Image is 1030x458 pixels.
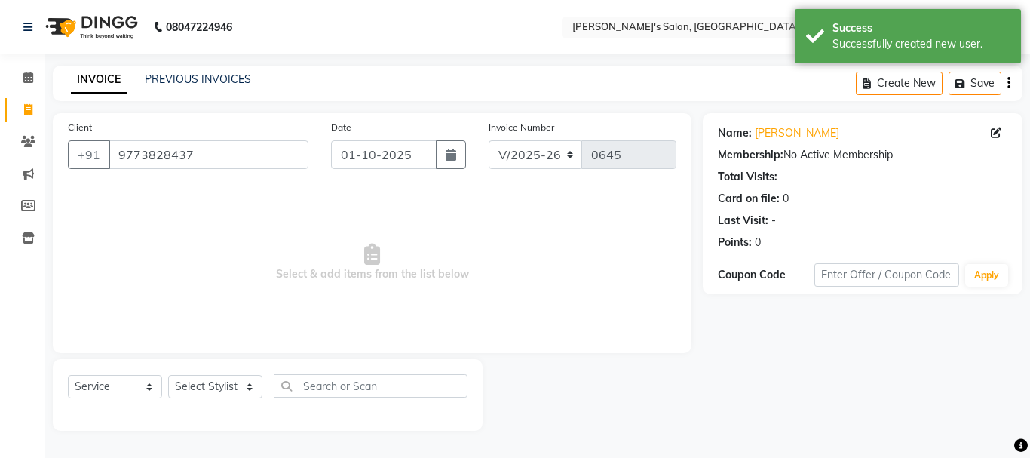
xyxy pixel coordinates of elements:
[832,20,1010,36] div: Success
[755,235,761,251] div: 0
[755,125,839,141] a: [PERSON_NAME]
[145,72,251,86] a: PREVIOUS INVOICES
[718,267,814,283] div: Coupon Code
[489,121,554,134] label: Invoice Number
[949,72,1001,95] button: Save
[274,374,467,398] input: Search or Scan
[166,6,232,48] b: 08047224946
[38,6,142,48] img: logo
[718,235,752,251] div: Points:
[814,263,959,287] input: Enter Offer / Coupon Code
[718,147,1007,163] div: No Active Membership
[856,72,943,95] button: Create New
[109,140,308,169] input: Search by Name/Mobile/Email/Code
[331,121,351,134] label: Date
[68,121,92,134] label: Client
[783,191,789,207] div: 0
[771,213,776,229] div: -
[718,213,768,229] div: Last Visit:
[718,125,752,141] div: Name:
[718,169,777,185] div: Total Visits:
[68,187,676,338] span: Select & add items from the list below
[832,36,1010,52] div: Successfully created new user.
[718,191,780,207] div: Card on file:
[718,147,783,163] div: Membership:
[68,140,110,169] button: +91
[71,66,127,94] a: INVOICE
[965,264,1008,287] button: Apply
